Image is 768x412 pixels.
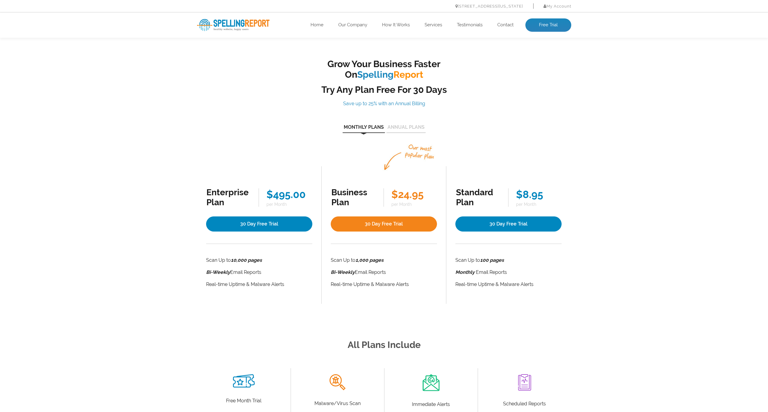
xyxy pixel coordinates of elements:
[343,101,425,106] span: Save up to 25% with an Annual Billing
[455,280,562,289] li: Real-time Uptime & Malware Alerts
[389,400,473,409] p: Immediate Alerts
[483,400,567,408] p: Scheduled Reports
[516,188,561,200] div: $8.95
[386,125,426,133] button: Annual Plans
[266,202,312,207] span: per Month
[331,187,376,207] div: Business Plan
[518,374,531,391] img: Bi Weekly Reports
[197,337,571,353] h2: All Plans Include
[330,374,346,390] img: Malware Virus Scan
[331,216,437,232] a: 30 Day Free Trial
[391,188,437,200] div: $24.95
[455,216,562,232] a: 30 Day Free Trial
[202,397,286,405] p: Free Month Trial
[266,188,312,200] div: $495.00
[206,280,313,289] li: Real-time Uptime & Malware Alerts
[480,257,504,263] strong: 100 pages
[357,69,394,80] span: Spelling
[295,399,380,408] p: Malware/Virus Scan
[456,187,501,207] div: Standard Plan
[206,269,230,275] i: Bi-Weekly
[331,268,437,277] li: Email Reports
[394,69,423,80] span: Report
[455,269,475,275] strong: Monthly
[231,257,262,263] strong: 10,000 pages
[291,59,478,80] h2: Grow Your Business Faster On
[206,216,313,232] a: 30 Day Free Trial
[455,256,562,264] li: Scan Up to
[233,374,255,388] img: Free Month Trial
[331,280,437,289] li: Real-time Uptime & Malware Alerts
[206,187,251,207] div: Enterprise Plan
[391,202,437,207] span: per Month
[331,256,437,264] li: Scan Up to
[331,269,355,275] i: Bi-Weekly
[422,374,440,391] img: Immediate Alerts
[343,125,385,133] button: Monthly Plans
[291,84,478,95] h2: Try Any Plan Free For 30 Days
[455,268,562,277] li: Email Reports
[355,257,384,263] strong: 1,000 pages
[516,202,561,207] span: per Month
[206,256,313,264] li: Scan Up to
[206,268,313,277] li: Email Reports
